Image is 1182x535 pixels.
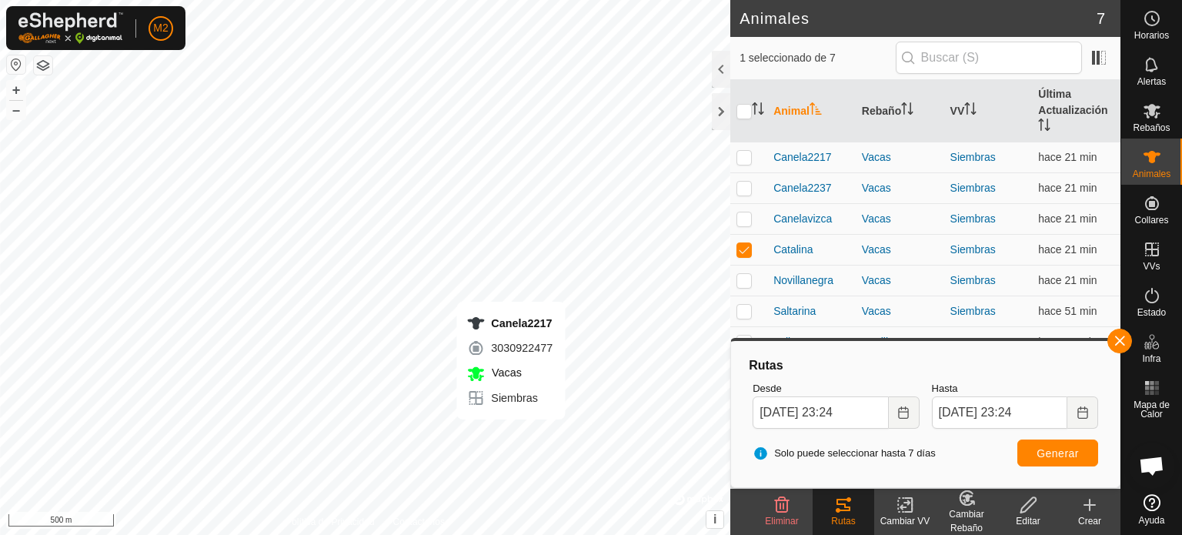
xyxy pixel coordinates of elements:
[944,80,1033,142] th: VV
[1067,396,1098,429] button: Choose Date
[1037,447,1079,460] span: Generar
[950,305,996,317] a: Siembras
[393,515,445,529] a: Contáctenos
[862,149,938,166] div: Vacas
[1038,274,1097,286] span: 5 oct 2025, 23:02
[1038,151,1097,163] span: 5 oct 2025, 23:02
[1038,336,1097,348] span: 5 oct 2025, 23:02
[1038,182,1097,194] span: 5 oct 2025, 23:02
[1121,488,1182,531] a: Ayuda
[488,366,522,379] span: Vacas
[862,211,938,227] div: Vacas
[964,105,977,117] p-sorticon: Activar para ordenar
[7,101,25,119] button: –
[773,180,832,196] span: Canela2237
[740,9,1097,28] h2: Animales
[1059,514,1120,528] div: Crear
[1134,31,1169,40] span: Horarios
[862,303,938,319] div: Vacas
[767,80,856,142] th: Animal
[773,242,813,258] span: Catalina
[1143,262,1160,271] span: VVs
[810,105,822,117] p-sorticon: Activar para ordenar
[1142,354,1160,363] span: Infra
[1139,516,1165,525] span: Ayuda
[773,303,816,319] span: Saltarina
[950,336,954,348] app-display-virtual-paddock-transition: -
[7,81,25,99] button: +
[936,507,997,535] div: Cambiar Rebaño
[466,314,553,333] div: Canela2217
[1038,212,1097,225] span: 5 oct 2025, 23:03
[753,446,936,461] span: Solo puede seleccionar hasta 7 días
[153,20,168,36] span: M2
[950,212,996,225] a: Siembras
[896,42,1082,74] input: Buscar (S)
[1097,7,1105,30] span: 7
[34,56,52,75] button: Capas del Mapa
[1134,216,1168,225] span: Collares
[889,396,920,429] button: Choose Date
[874,514,936,528] div: Cambiar VV
[752,105,764,117] p-sorticon: Activar para ordenar
[1038,243,1097,256] span: 5 oct 2025, 23:02
[706,511,723,528] button: i
[862,180,938,196] div: Vacas
[773,211,832,227] span: Canelavizca
[1038,305,1097,317] span: 5 oct 2025, 22:32
[997,514,1059,528] div: Editar
[950,243,996,256] a: Siembras
[773,334,790,350] span: Yoli
[753,381,919,396] label: Desde
[862,334,938,350] div: Novillas
[746,356,1104,375] div: Rutas
[1137,77,1166,86] span: Alertas
[1133,169,1170,179] span: Animales
[1129,443,1175,489] div: Chat abierto
[7,55,25,74] button: Restablecer Mapa
[1125,400,1178,419] span: Mapa de Calor
[713,513,716,526] span: i
[813,514,874,528] div: Rutas
[862,242,938,258] div: Vacas
[466,389,553,407] div: Siembras
[765,516,798,527] span: Eliminar
[466,339,553,357] div: 3030922477
[1032,80,1120,142] th: Última Actualización
[773,149,832,166] span: Canela2217
[18,12,123,44] img: Logo Gallagher
[901,105,913,117] p-sorticon: Activar para ordenar
[773,273,833,289] span: Novillanegra
[1137,308,1166,317] span: Estado
[1017,440,1098,466] button: Generar
[1133,123,1170,132] span: Rebaños
[285,515,374,529] a: Política de Privacidad
[740,50,895,66] span: 1 seleccionado de 7
[1038,121,1050,133] p-sorticon: Activar para ordenar
[932,381,1098,396] label: Hasta
[950,151,996,163] a: Siembras
[950,274,996,286] a: Siembras
[862,273,938,289] div: Vacas
[856,80,944,142] th: Rebaño
[950,182,996,194] a: Siembras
